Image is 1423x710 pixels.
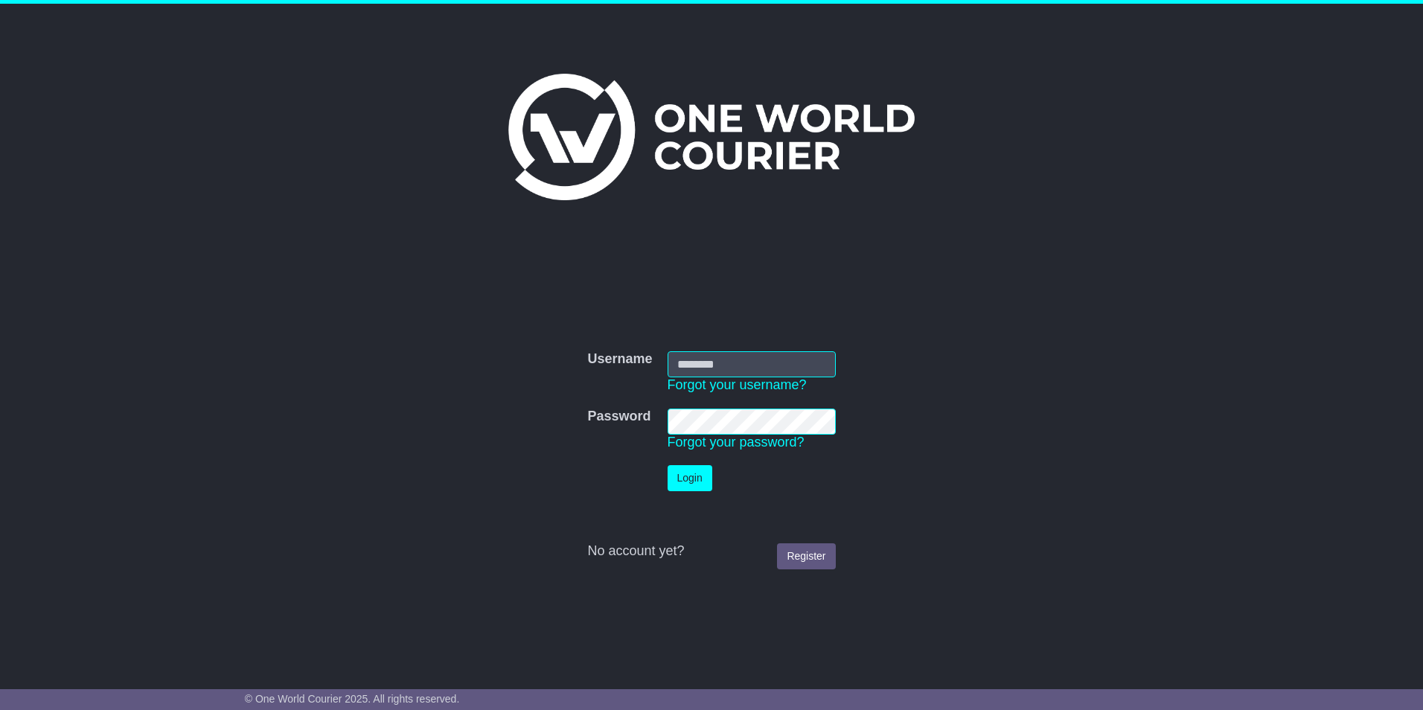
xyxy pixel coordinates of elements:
span: © One World Courier 2025. All rights reserved. [245,693,460,705]
button: Login [668,465,712,491]
div: No account yet? [587,543,835,560]
a: Forgot your username? [668,377,807,392]
a: Register [777,543,835,569]
label: Username [587,351,652,368]
img: One World [508,74,915,200]
a: Forgot your password? [668,435,805,450]
label: Password [587,409,650,425]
